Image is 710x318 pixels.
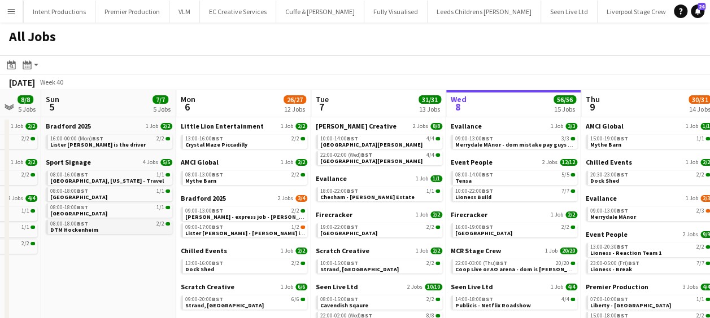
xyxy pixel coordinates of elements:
[77,204,88,211] span: BST
[185,266,214,273] span: Dock Shed
[455,141,696,148] span: Merrydale MAnor - dom mistake pay guys 2 hours for travel and miles to Josh
[347,135,358,142] span: BST
[320,229,377,237] span: Hyde Park
[21,172,29,178] span: 2/2
[320,135,440,148] a: 10:00-14:00BST4/4[GEOGRAPHIC_DATA][PERSON_NAME]
[50,141,146,148] span: Lister mills lisa - sam is the driver
[696,136,704,142] span: 1/1
[316,122,442,174] div: [PERSON_NAME] Creative2 Jobs8/810:00-14:00BST4/4[GEOGRAPHIC_DATA][PERSON_NAME]22:00-02:00 (Wed)BS...
[413,123,428,130] span: 2 Jobs
[545,248,557,254] span: 1 Job
[185,259,305,272] a: 13:00-16:00BST2/2Dock Shed
[185,135,305,148] a: 13:00-16:00BST2/2Crystal Maze Piccadilly
[455,177,472,184] span: Tensa
[455,224,493,230] span: 16:00-19:00
[281,159,293,166] span: 1 Job
[407,284,422,290] span: 2 Jobs
[451,158,577,166] a: Event People2 Jobs12/12
[21,241,29,246] span: 2/2
[364,1,428,23] button: Fully Visualised
[561,297,569,302] span: 4/4
[50,205,88,210] span: 08:00-18:00
[316,282,442,291] a: Seen Live Ltd2 Jobs10/10
[451,246,577,282] div: MCR Stage Crew1 Job20/2022:00-03:00 (Thu)BST20/20Coop Live or AO arena - dom is [PERSON_NAME]
[181,246,307,282] div: Chilled Events1 Job2/213:00-16:00BST2/2Dock Shed
[200,1,276,23] button: EC Creative Services
[21,208,29,214] span: 1/1
[590,177,619,184] span: Dock Shed
[617,243,628,250] span: BST
[696,260,704,266] span: 7/7
[561,188,569,194] span: 7/7
[320,193,415,201] span: Chesham - Latimer Estate
[278,195,293,202] span: 2 Jobs
[347,187,358,195] span: BST
[455,259,575,272] a: 22:00-03:00 (Thu)BST20/20Coop Live or AO arena - dom is [PERSON_NAME]
[320,141,422,148] span: St Georges Hall
[551,123,563,130] span: 1 Job
[628,259,639,267] span: BST
[46,158,91,166] span: Sport Signage
[185,213,428,220] span: Lisa - express job - lister mills to Bingley
[347,259,358,267] span: BST
[212,295,223,303] span: BST
[320,259,440,272] a: 10:00-15:00BST2/2Strand, [GEOGRAPHIC_DATA]
[46,94,59,104] span: Sun
[181,158,307,166] a: AMCI Global1 Job2/2
[50,210,107,217] span: Singapore
[451,94,467,104] span: Wed
[320,152,372,158] span: 22:00-02:00 (Wed)
[146,123,158,130] span: 1 Job
[181,94,195,104] span: Mon
[590,295,710,308] a: 07:00-10:00BST1/1Liberty - [GEOGRAPHIC_DATA]
[482,295,493,303] span: BST
[586,122,624,130] span: AMCI Global
[430,123,442,130] span: 8/8
[185,171,305,184] a: 08:00-13:00BST2/2Mythe Barn
[46,158,172,236] div: Sport Signage4 Jobs5/508:00-16:00BST1/1[GEOGRAPHIC_DATA], [US_STATE] - Travel08:00-18:00BST1/1[GE...
[181,122,307,158] div: Little Lion Entertainment1 Job2/213:00-16:00BST2/2Crystal Maze Piccadilly
[212,223,223,231] span: BST
[11,159,23,166] span: 1 Job
[416,211,428,218] span: 1 Job
[451,246,577,255] a: MCR Stage Crew1 Job20/20
[455,171,575,184] a: 08:00-14:00BST5/5Tensa
[451,210,487,219] span: Firecracker
[561,224,569,230] span: 2/2
[185,141,247,148] span: Crystal Maze Piccadilly
[316,210,442,246] div: Firecracker1 Job2/219:00-22:00BST2/2[GEOGRAPHIC_DATA]
[50,220,170,233] a: 08:00-18:00BST2/2DTM Hockenheim
[320,295,440,308] a: 08:00-15:00BST2/2Cavendish Sqaure
[8,195,23,202] span: 3 Jobs
[560,248,577,254] span: 20/20
[156,205,164,210] span: 1/1
[590,302,671,309] span: Liberty - Regent Street
[426,260,434,266] span: 2/2
[451,122,577,130] a: Evallance1 Job3/3
[686,195,698,202] span: 1 Job
[686,123,698,130] span: 1 Job
[25,195,37,202] span: 4/4
[561,172,569,178] span: 5/5
[295,248,307,254] span: 2/2
[316,174,442,183] a: Evallance1 Job1/1
[50,226,98,233] span: DTM Hockenheim
[156,188,164,194] span: 1/1
[426,297,434,302] span: 2/2
[95,1,169,23] button: Premier Production
[316,122,442,130] a: [PERSON_NAME] Creative2 Jobs8/8
[565,211,577,218] span: 2/2
[696,244,704,250] span: 2/2
[50,135,170,148] a: 16:00-00:00 (Mon)BST2/2Lister [PERSON_NAME] is the driver
[451,246,501,255] span: MCR Stage Crew
[185,260,223,266] span: 13:00-16:00
[77,171,88,178] span: BST
[281,248,293,254] span: 1 Job
[316,246,369,255] span: Scratch Creative
[416,175,428,182] span: 1 Job
[482,135,493,142] span: BST
[586,194,617,202] span: Evallance
[21,136,29,142] span: 2/2
[696,208,704,214] span: 2/3
[25,123,37,130] span: 2/2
